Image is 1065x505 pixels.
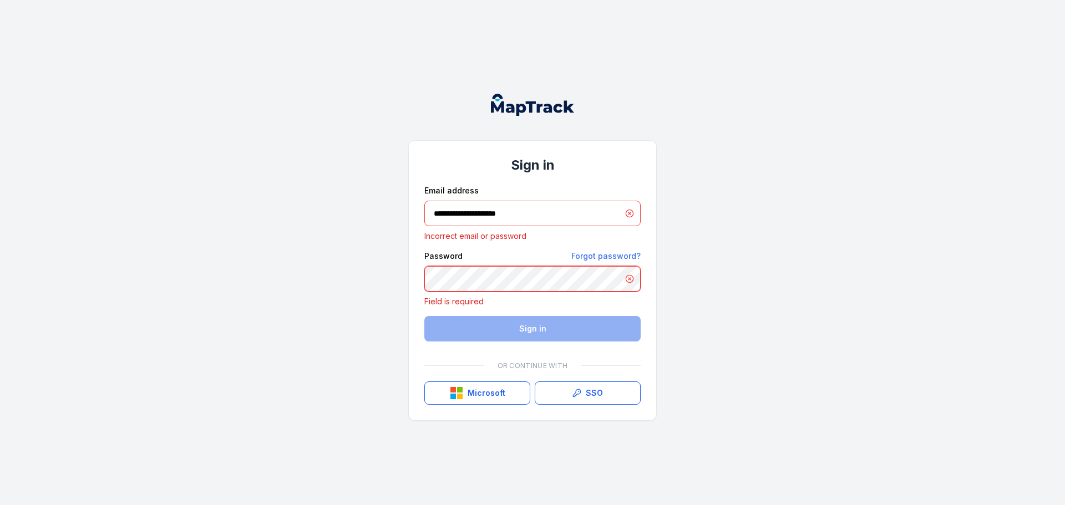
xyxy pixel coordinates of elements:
[571,251,641,262] a: Forgot password?
[424,355,641,377] div: Or continue with
[424,296,641,307] p: Field is required
[535,381,641,405] a: SSO
[424,381,530,405] button: Microsoft
[424,231,641,242] p: Incorrect email or password
[473,94,592,116] nav: Global
[424,251,463,262] label: Password
[424,185,479,196] label: Email address
[424,156,641,174] h1: Sign in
